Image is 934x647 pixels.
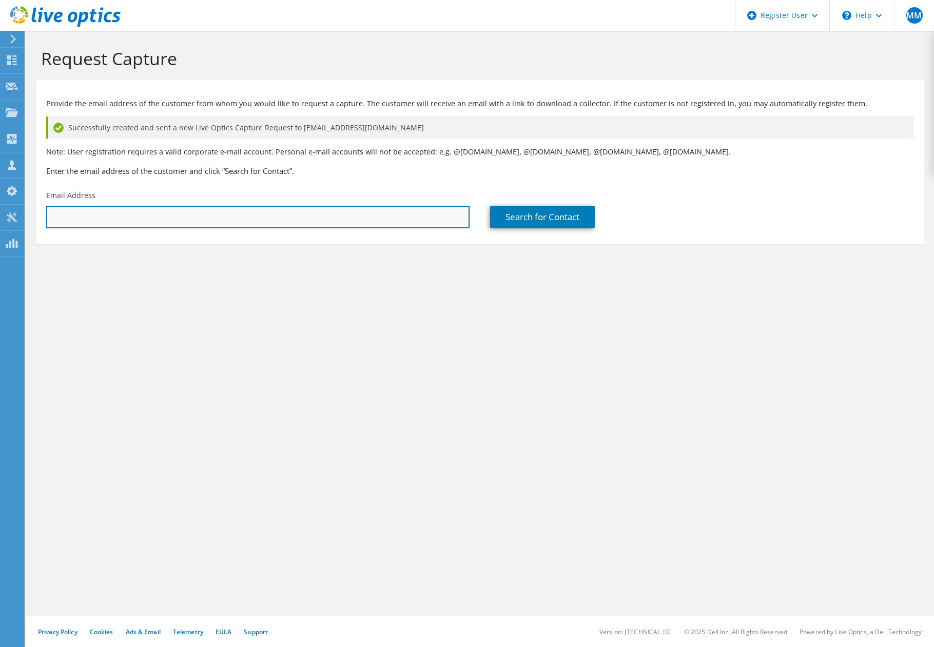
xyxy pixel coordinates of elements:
[800,628,922,636] li: Powered by Live Optics, a Dell Technology
[842,11,851,20] svg: \n
[90,628,113,636] a: Cookies
[68,122,424,133] span: Successfully created and sent a new Live Optics Capture Request to [EMAIL_ADDRESS][DOMAIN_NAME]
[38,628,77,636] a: Privacy Policy
[244,628,268,636] a: Support
[46,190,95,201] label: Email Address
[906,7,923,24] span: MM
[126,628,161,636] a: Ads & Email
[216,628,231,636] a: EULA
[41,48,913,69] h1: Request Capture
[684,628,787,636] li: © 2025 Dell Inc. All Rights Reserved
[599,628,672,636] li: Version: [TECHNICAL_ID]
[490,206,595,228] a: Search for Contact
[46,98,913,109] p: Provide the email address of the customer from whom you would like to request a capture. The cust...
[173,628,203,636] a: Telemetry
[46,146,913,158] p: Note: User registration requires a valid corporate e-mail account. Personal e-mail accounts will ...
[46,165,913,177] h3: Enter the email address of the customer and click “Search for Contact”.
